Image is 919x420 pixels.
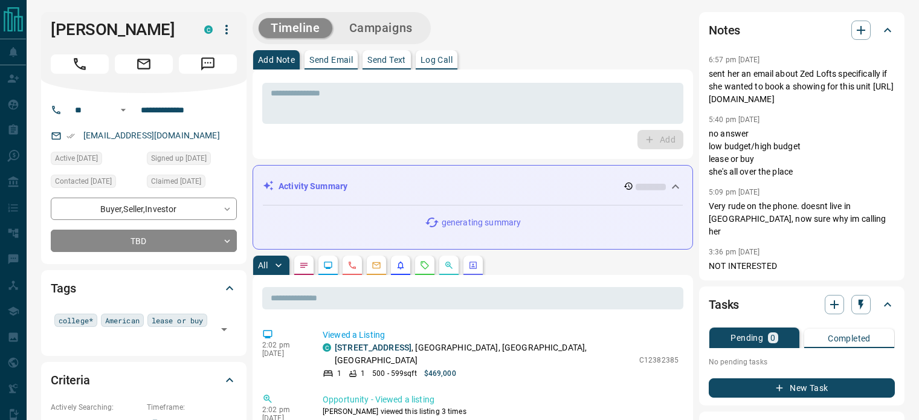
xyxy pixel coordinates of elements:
svg: Emails [372,260,381,270]
div: Activity Summary [263,175,683,198]
p: Send Email [309,56,353,64]
div: Buyer , Seller , Investor [51,198,237,220]
span: American [105,314,140,326]
p: Send Text [367,56,406,64]
p: Timeframe: [147,402,237,413]
svg: Agent Actions [468,260,478,270]
h2: Tags [51,279,76,298]
p: sent her an email about Zed Lofts specifically if she wanted to book a showing for this unit [URL... [709,68,895,106]
svg: Listing Alerts [396,260,405,270]
button: New Task [709,378,895,398]
span: Call [51,54,109,74]
a: [EMAIL_ADDRESS][DOMAIN_NAME] [83,131,220,140]
div: condos.ca [204,25,213,34]
p: 0 [770,334,775,342]
p: 2:02 pm [262,341,305,349]
p: Log Call [421,56,453,64]
p: Opportunity - Viewed a listing [323,393,679,406]
div: condos.ca [323,343,331,352]
p: Pending [730,334,763,342]
span: lease or buy [152,314,203,326]
svg: Calls [347,260,357,270]
div: Sat Oct 11 2025 [51,152,141,169]
svg: Requests [420,260,430,270]
div: Tags [51,274,237,303]
p: 6:57 pm [DATE] [709,56,760,64]
p: All [258,261,268,270]
div: Notes [709,16,895,45]
button: Open [116,103,131,117]
h2: Tasks [709,295,739,314]
span: Signed up [DATE] [151,152,207,164]
h2: Notes [709,21,740,40]
h2: Criteria [51,370,90,390]
span: Email [115,54,173,74]
svg: Notes [299,260,309,270]
span: Message [179,54,237,74]
p: Add Note [258,56,295,64]
span: Claimed [DATE] [151,175,201,187]
p: No pending tasks [709,353,895,371]
p: [DATE] [262,349,305,358]
p: C12382385 [639,355,679,366]
span: Active [DATE] [55,152,98,164]
p: Actively Searching: [51,402,141,413]
button: Campaigns [337,18,425,38]
p: Very rude on the phone. doesnt live in [GEOGRAPHIC_DATA], now sure why im calling her [709,200,895,238]
p: , [GEOGRAPHIC_DATA], [GEOGRAPHIC_DATA], [GEOGRAPHIC_DATA] [335,341,633,367]
p: Completed [828,334,871,343]
p: $469,000 [424,368,456,379]
p: 5:40 pm [DATE] [709,115,760,124]
div: Tasks [709,290,895,319]
span: college* [59,314,93,326]
div: Tue Sep 23 2025 [51,175,141,192]
svg: Lead Browsing Activity [323,260,333,270]
p: generating summary [442,216,521,229]
a: [STREET_ADDRESS] [335,343,411,352]
div: Tue Jan 07 2020 [147,152,237,169]
p: 5:09 pm [DATE] [709,188,760,196]
p: 2:02 pm [262,405,305,414]
p: 3:36 pm [DATE] [709,248,760,256]
svg: Opportunities [444,260,454,270]
p: NOT INTERESTED [709,260,895,273]
p: 500 - 599 sqft [372,368,416,379]
p: Viewed a Listing [323,329,679,341]
button: Timeline [259,18,332,38]
p: 1 [337,368,341,379]
p: no answer low budget/high budget lease or buy she's all over the place [709,128,895,178]
p: 1 [361,368,365,379]
p: Activity Summary [279,180,347,193]
div: TBD [51,230,237,252]
div: Thu Sep 16 2021 [147,175,237,192]
div: Criteria [51,366,237,395]
svg: Email Verified [66,132,75,140]
span: Contacted [DATE] [55,175,112,187]
p: [PERSON_NAME] viewed this listing 3 times [323,406,679,417]
button: Open [216,321,233,338]
h1: [PERSON_NAME] [51,20,186,39]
